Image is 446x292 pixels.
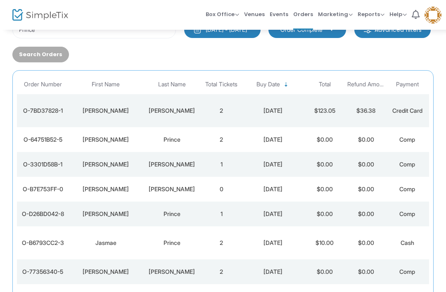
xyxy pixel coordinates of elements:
[389,10,407,18] span: Help
[401,239,414,246] span: Cash
[318,10,353,18] span: Marketing
[244,185,302,193] div: 10/15/2024
[201,75,242,94] th: Total Tickets
[71,107,141,115] div: MARIA
[158,81,186,88] span: Last Name
[399,268,415,275] span: Comp
[392,107,422,114] span: Credit Card
[19,268,66,276] div: O-77356340-5
[304,127,345,152] td: $0.00
[145,210,199,218] div: Prince
[145,239,199,247] div: Prince
[396,81,419,88] span: Payment
[345,226,387,259] td: $0.00
[201,202,242,226] td: 1
[345,127,387,152] td: $0.00
[256,81,280,88] span: Buy Date
[283,81,289,88] span: Sortable
[244,268,302,276] div: 8/7/2024
[244,135,302,144] div: 12/6/2024
[293,4,313,25] span: Orders
[345,202,387,226] td: $0.00
[345,177,387,202] td: $0.00
[201,94,242,127] td: 2
[399,161,415,168] span: Comp
[145,107,199,115] div: HERNANDEZ
[399,136,415,143] span: Comp
[12,21,176,38] input: Search by name, email, phone, order number, ip address, or last 4 digits of card
[19,239,66,247] div: O-B6793CC2-3
[304,75,345,94] th: Total
[24,81,62,88] span: Order Number
[145,185,199,193] div: Cazares
[19,107,66,115] div: O-7BD37828-1
[399,185,415,192] span: Comp
[244,4,265,25] span: Venues
[71,268,141,276] div: Lorena
[345,75,387,94] th: Refund Amount
[206,10,239,18] span: Box Office
[345,94,387,127] td: $36.38
[145,268,199,276] div: Juarez Ramirez
[304,94,345,127] td: $123.05
[145,160,199,169] div: Jackson
[304,152,345,177] td: $0.00
[304,259,345,284] td: $0.00
[345,259,387,284] td: $0.00
[71,135,141,144] div: Mary
[201,152,242,177] td: 1
[92,81,120,88] span: First Name
[244,239,302,247] div: 8/31/2024
[244,107,302,115] div: 7/18/2025
[326,25,337,34] button: Select
[399,210,415,217] span: Comp
[345,152,387,177] td: $0.00
[201,127,242,152] td: 2
[19,185,66,193] div: O-B7E753FF-0
[304,226,345,259] td: $10.00
[270,4,288,25] span: Events
[71,239,141,247] div: Jasmae
[71,210,141,218] div: Jasmine
[201,259,242,284] td: 2
[19,160,66,169] div: O-3301D58B-1
[304,202,345,226] td: $0.00
[358,10,384,18] span: Reports
[244,160,302,169] div: 11/29/2024
[71,160,141,169] div: Taylor
[145,135,199,144] div: Prince
[201,177,242,202] td: 0
[19,210,66,218] div: O-D26BD042-8
[201,226,242,259] td: 2
[71,185,141,193] div: Monique
[19,135,66,144] div: O-64751B52-5
[244,210,302,218] div: 9/18/2024
[304,177,345,202] td: $0.00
